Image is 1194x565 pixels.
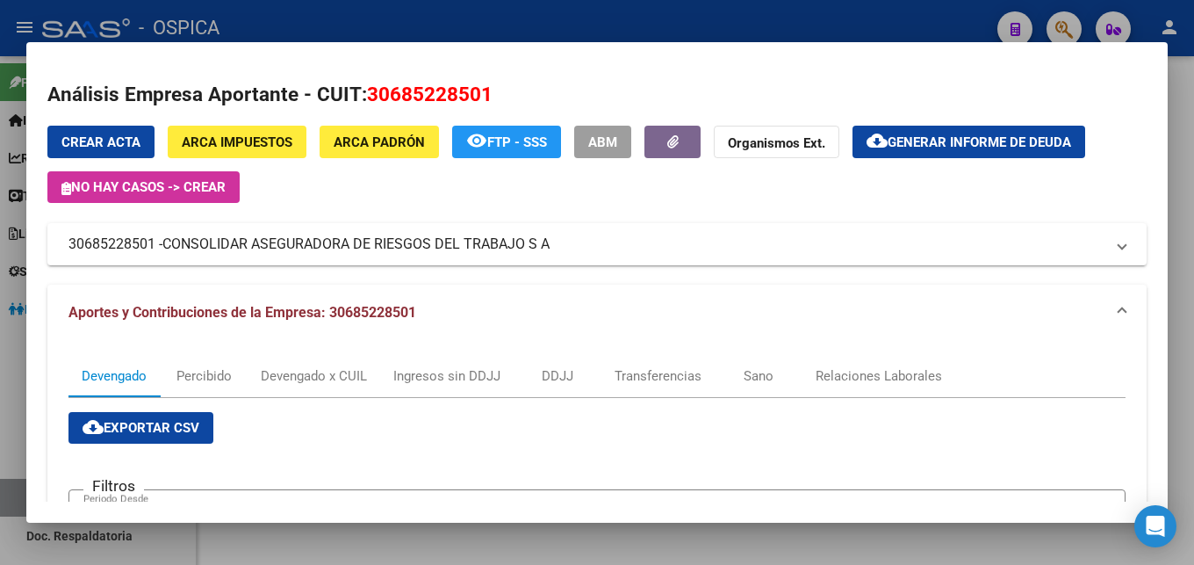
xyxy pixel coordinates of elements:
h2: Análisis Empresa Aportante - CUIT: [47,80,1147,110]
strong: Organismos Ext. [728,135,825,151]
span: Generar informe de deuda [888,134,1071,150]
span: No hay casos -> Crear [61,179,226,195]
div: Transferencias [615,366,701,386]
button: FTP - SSS [452,126,561,158]
span: Aportes y Contribuciones de la Empresa: 30685228501 [68,304,416,321]
mat-icon: cloud_download [83,417,104,438]
div: Ingresos sin DDJJ [393,366,500,386]
span: Crear Acta [61,134,140,150]
button: ARCA Padrón [320,126,439,158]
span: CONSOLIDAR ASEGURADORA DE RIESGOS DEL TRABAJO S A [162,234,550,255]
mat-panel-title: 30685228501 - [68,234,1104,255]
mat-icon: remove_red_eye [466,130,487,151]
div: Open Intercom Messenger [1134,505,1176,547]
span: 30685228501 [367,83,493,105]
mat-icon: cloud_download [867,130,888,151]
h3: Filtros [83,476,144,496]
button: Exportar CSV [68,412,213,444]
mat-expansion-panel-header: Aportes y Contribuciones de la Empresa: 30685228501 [47,285,1147,341]
div: Devengado [82,366,147,386]
button: ABM [574,126,631,158]
button: Crear Acta [47,126,155,158]
span: Exportar CSV [83,420,199,436]
span: ARCA Padrón [334,134,425,150]
span: FTP - SSS [487,134,547,150]
span: ABM [588,134,617,150]
button: No hay casos -> Crear [47,171,240,203]
div: Devengado x CUIL [261,366,367,386]
button: ARCA Impuestos [168,126,306,158]
div: DDJJ [542,366,573,386]
button: Organismos Ext. [714,126,839,158]
button: Generar informe de deuda [852,126,1085,158]
div: Sano [744,366,773,386]
div: Relaciones Laborales [816,366,942,386]
span: ARCA Impuestos [182,134,292,150]
div: Percibido [176,366,232,386]
mat-expansion-panel-header: 30685228501 -CONSOLIDAR ASEGURADORA DE RIESGOS DEL TRABAJO S A [47,223,1147,265]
